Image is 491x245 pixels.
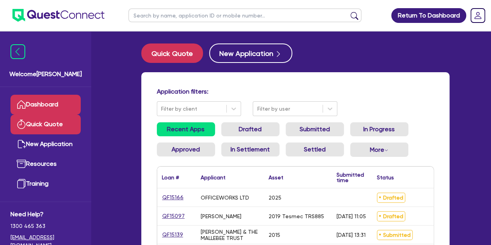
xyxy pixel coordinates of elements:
[10,210,81,219] span: Need Help?
[377,230,413,240] span: Submitted
[17,159,26,169] img: resources
[157,88,434,95] h4: Application filters:
[162,193,184,202] a: QF15166
[162,230,184,239] a: QF15139
[157,142,215,156] a: Approved
[10,115,81,134] a: Quick Quote
[10,154,81,174] a: Resources
[377,211,405,221] span: Drafted
[269,232,280,238] div: 2015
[269,175,283,180] div: Asset
[221,142,279,156] a: In Settlement
[157,122,215,136] a: Recent Apps
[10,44,25,59] img: icon-menu-close
[9,70,82,79] span: Welcome [PERSON_NAME]
[377,175,394,180] div: Status
[17,120,26,129] img: quick-quote
[162,175,179,180] div: Loan #
[128,9,361,22] input: Search by name, application ID or mobile number...
[350,122,408,136] a: In Progress
[221,122,279,136] a: Drafted
[10,95,81,115] a: Dashboard
[286,142,344,156] a: Settled
[391,8,466,23] a: Return To Dashboard
[17,179,26,188] img: training
[141,43,209,63] a: Quick Quote
[269,213,324,219] div: 2019 Tesmec TRS885
[10,134,81,154] a: New Application
[10,174,81,194] a: Training
[350,142,408,157] button: Dropdown toggle
[201,213,241,219] div: [PERSON_NAME]
[10,222,81,230] span: 1300 465 363
[377,193,405,203] span: Drafted
[468,5,488,26] a: Dropdown toggle
[337,232,366,238] div: [DATE] 13:31
[201,175,226,180] div: Applicant
[201,229,259,241] div: [PERSON_NAME] & THE MALLEBEE TRUST
[12,9,104,22] img: quest-connect-logo-blue
[286,122,344,136] a: Submitted
[201,195,249,201] div: OFFICEWORKS LTD
[337,213,366,219] div: [DATE] 11:05
[209,43,292,63] button: New Application
[162,212,185,221] a: QF15097
[269,195,281,201] div: 2025
[17,139,26,149] img: new-application
[337,172,364,183] div: Submitted time
[141,43,203,63] button: Quick Quote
